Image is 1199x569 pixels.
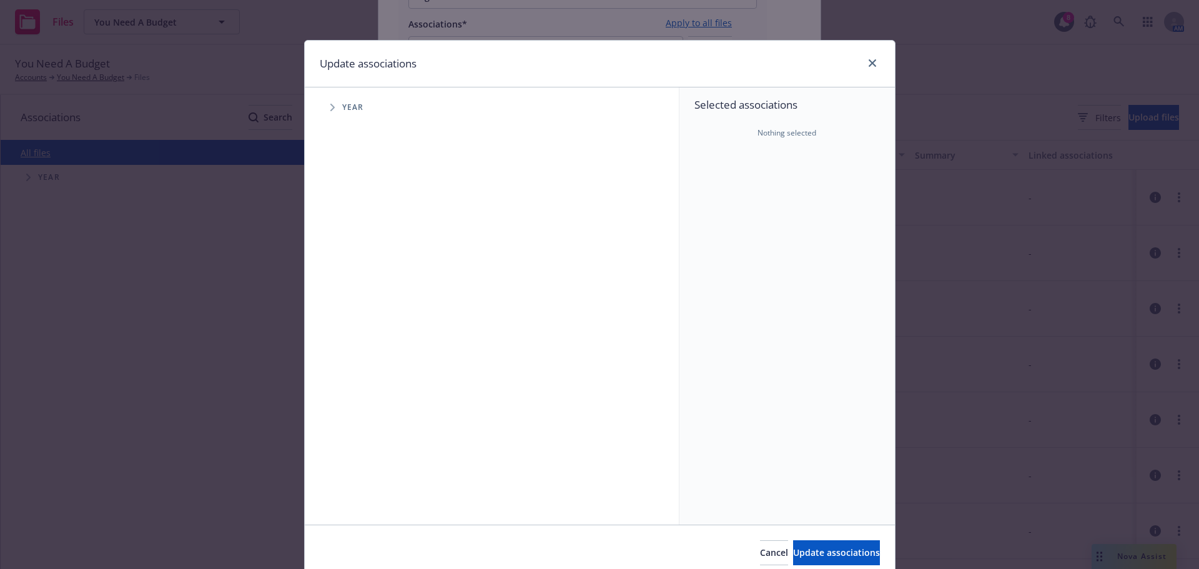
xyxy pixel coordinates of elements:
[760,547,788,558] span: Cancel
[305,95,679,120] div: Tree Example
[757,127,816,139] span: Nothing selected
[694,97,880,112] span: Selected associations
[865,56,880,71] a: close
[793,540,880,565] button: Update associations
[342,104,364,111] span: Year
[320,56,417,72] h1: Update associations
[760,540,788,565] button: Cancel
[793,547,880,558] span: Update associations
